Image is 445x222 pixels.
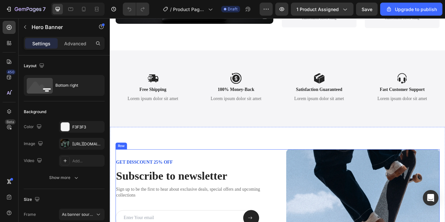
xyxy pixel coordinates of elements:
span: Save [362,7,372,12]
p: Settings [32,40,50,47]
div: Color [24,123,43,131]
div: Beta [5,119,16,125]
div: Undo/Redo [123,3,149,16]
p: 7 [43,5,46,13]
button: 7 [3,3,49,16]
div: [URL][DOMAIN_NAME] [72,141,103,147]
div: Background [24,109,46,115]
span: Draft [228,6,237,12]
div: Bottom right [55,78,95,93]
div: Open Intercom Messenger [423,190,438,206]
p: GET DISSCOUNT 25% OFF [7,165,185,171]
div: F3F3F3 [72,124,103,130]
button: Upgrade to publish [380,3,442,16]
iframe: Design area [110,18,445,222]
button: Save [356,3,378,16]
div: Add... [72,158,103,164]
p: Satisfaction Guaranteed [201,80,287,87]
div: Row [8,146,19,152]
span: / [170,6,172,13]
p: Hero Banner [32,23,87,31]
div: Layout [24,62,46,70]
span: As banner source [62,212,94,217]
p: Fast Customer Support [298,80,384,87]
div: Show more [49,174,79,181]
div: Video [24,156,43,165]
p: Sign up to be the first to hear about exclusive deals, special offers and upcoming collections [7,196,185,210]
div: Upgrade to publish [386,6,437,13]
button: Show more [24,172,105,184]
div: 450 [6,69,16,75]
label: Frame [24,212,36,217]
p: Lorem ipsum dolor sit amet [201,91,287,97]
span: Product Page - [DATE] 05:07:39 [173,6,206,13]
span: 1 product assigned [296,6,339,13]
button: As banner source [59,209,105,220]
h2: Subscribe to newsletter [7,175,185,193]
p: Lorem ipsum dolor sit amet [298,91,384,97]
div: Size [24,195,41,204]
p: Advanced [64,40,86,47]
div: Image [24,140,44,148]
button: 1 product assigned [291,3,353,16]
